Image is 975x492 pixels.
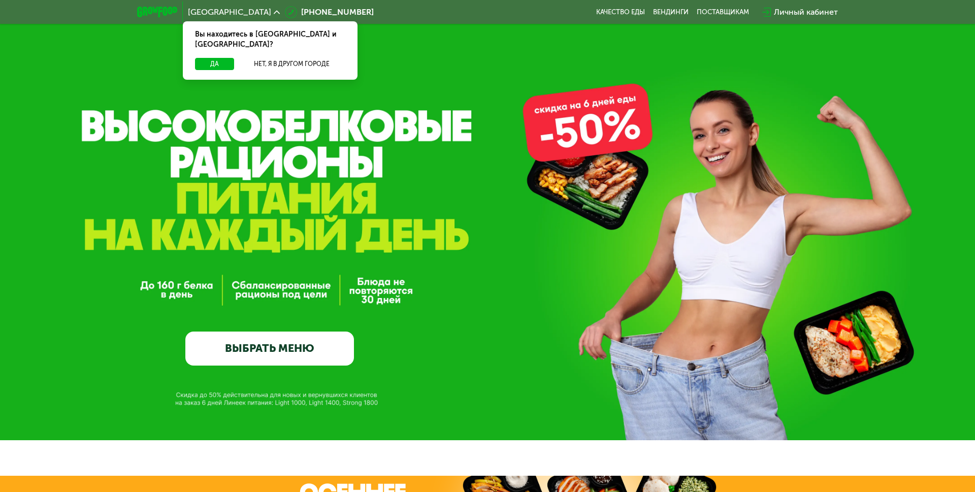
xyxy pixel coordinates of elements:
button: Да [195,58,234,70]
a: Вендинги [653,8,689,16]
a: [PHONE_NUMBER] [285,6,374,18]
div: Личный кабинет [774,6,838,18]
div: Вы находитесь в [GEOGRAPHIC_DATA] и [GEOGRAPHIC_DATA]? [183,21,357,58]
button: Нет, я в другом городе [238,58,345,70]
div: поставщикам [697,8,749,16]
span: [GEOGRAPHIC_DATA] [188,8,271,16]
a: ВЫБРАТЬ МЕНЮ [185,332,354,366]
a: Качество еды [596,8,645,16]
